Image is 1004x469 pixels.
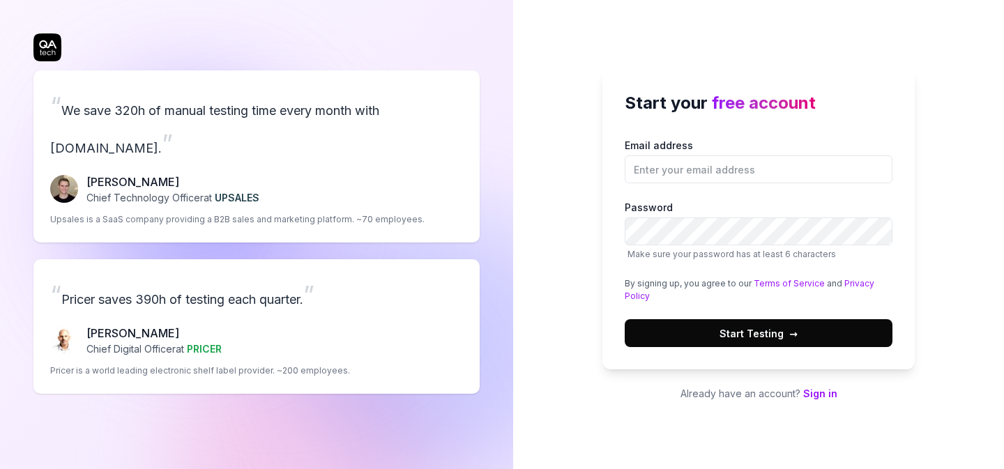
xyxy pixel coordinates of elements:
[50,276,463,314] p: Pricer saves 390h of testing each quarter.
[303,279,314,310] span: ”
[625,277,892,302] div: By signing up, you agree to our and
[625,319,892,347] button: Start Testing→
[33,70,480,243] a: “We save 320h of manual testing time every month with [DOMAIN_NAME].”Fredrik Seidl[PERSON_NAME]Ch...
[50,91,61,121] span: “
[625,91,892,116] h2: Start your
[86,325,222,341] p: [PERSON_NAME]
[162,128,173,159] span: ”
[50,87,463,162] p: We save 320h of manual testing time every month with [DOMAIN_NAME].
[720,326,798,341] span: Start Testing
[50,175,78,203] img: Fredrik Seidl
[789,326,798,341] span: →
[50,364,350,377] p: Pricer is a world leading electronic shelf label provider. ~200 employees.
[86,341,222,356] p: Chief Digital Officer at
[33,259,480,394] a: “Pricer saves 390h of testing each quarter.”Chris Chalkitis[PERSON_NAME]Chief Digital Officerat P...
[86,174,259,190] p: [PERSON_NAME]
[625,155,892,183] input: Email address
[712,93,816,113] span: free account
[625,200,892,261] label: Password
[602,386,915,401] p: Already have an account?
[86,190,259,205] p: Chief Technology Officer at
[50,326,78,354] img: Chris Chalkitis
[215,192,259,203] span: UPSALES
[50,213,425,226] p: Upsales is a SaaS company providing a B2B sales and marketing platform. ~70 employees.
[627,249,836,259] span: Make sure your password has at least 6 characters
[625,217,892,245] input: PasswordMake sure your password has at least 6 characters
[754,278,825,289] a: Terms of Service
[187,343,222,355] span: PRICER
[803,387,837,399] a: Sign in
[50,279,61,310] span: “
[625,138,892,183] label: Email address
